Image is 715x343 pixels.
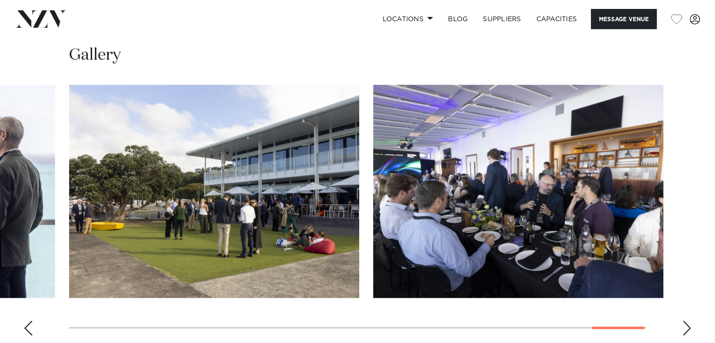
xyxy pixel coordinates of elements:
swiper-slide: 21 / 21 [373,85,663,298]
button: Message Venue [591,9,657,29]
a: Locations [375,9,440,29]
swiper-slide: 20 / 21 [69,85,359,298]
img: nzv-logo.png [15,10,66,27]
a: SUPPLIERS [475,9,528,29]
h2: Gallery [69,45,121,66]
a: Capacities [529,9,585,29]
a: BLOG [440,9,475,29]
